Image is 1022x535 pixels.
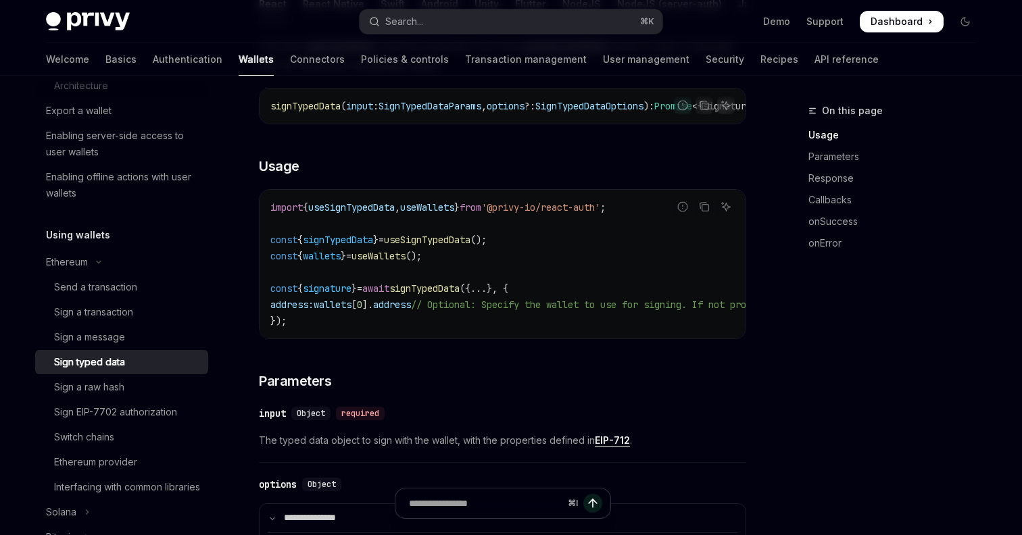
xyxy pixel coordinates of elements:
span: // Optional: Specify the wallet to use for signing. If not provided, the first wallet will be used. [411,299,946,311]
h5: Using wallets [46,227,110,243]
button: Report incorrect code [674,97,691,114]
span: ?: [525,100,535,112]
span: ... [470,282,487,295]
input: Ask a question... [409,488,562,518]
span: = [379,234,384,246]
a: Wallets [239,43,274,76]
a: Policies & controls [361,43,449,76]
span: from [460,201,481,213]
a: Response [808,168,987,189]
a: Export a wallet [35,99,208,123]
span: }); [270,315,287,327]
a: Switch chains [35,425,208,449]
a: Ethereum provider [35,450,208,474]
a: EIP-712 [595,434,630,447]
span: useSignTypedData [308,201,395,213]
span: signature [303,282,351,295]
span: Parameters [259,372,331,390]
a: Transaction management [465,43,587,76]
span: useWallets [351,250,406,262]
div: Enabling server-side access to user wallets [46,128,200,160]
div: Switch chains [54,429,114,445]
span: Usage [259,157,299,176]
span: (); [470,234,487,246]
button: Ask AI [717,97,735,114]
span: Object [308,479,336,490]
a: User management [603,43,689,76]
a: Enabling server-side access to user wallets [35,124,208,164]
a: Sign a message [35,325,208,349]
a: Security [706,43,744,76]
span: '@privy-io/react-auth' [481,201,600,213]
button: Toggle Ethereum section [35,250,208,274]
a: Dashboard [860,11,944,32]
span: input [346,100,373,112]
span: const [270,282,297,295]
span: } [351,282,357,295]
span: < [692,100,698,112]
div: Sign a raw hash [54,379,124,395]
a: Sign a transaction [35,300,208,324]
button: Toggle dark mode [954,11,976,32]
span: On this page [822,103,883,119]
span: = [357,282,362,295]
span: useSignTypedData [384,234,470,246]
div: Interfacing with common libraries [54,479,200,495]
button: Open search [360,9,662,34]
span: wallets [303,250,341,262]
span: ): [643,100,654,112]
a: Usage [808,124,987,146]
span: ; [600,201,606,213]
a: Authentication [153,43,222,76]
div: input [259,407,286,420]
span: [ [351,299,357,311]
span: { [297,250,303,262]
a: Sign EIP-7702 authorization [35,400,208,424]
span: ⌘ K [640,16,654,27]
a: Recipes [760,43,798,76]
div: Search... [385,14,423,30]
div: Solana [46,504,76,520]
span: address: [270,299,314,311]
a: API reference [814,43,879,76]
a: Basics [105,43,137,76]
span: : [373,100,379,112]
span: options [487,100,525,112]
a: Support [806,15,844,28]
span: ]. [362,299,373,311]
span: Object [297,408,325,419]
div: required [336,407,385,420]
span: { [297,282,303,295]
a: Send a transaction [35,275,208,299]
span: signTypedData [303,234,373,246]
div: Ethereum provider [54,454,137,470]
span: signTypedData [270,100,341,112]
button: Ask AI [717,198,735,215]
span: const [270,234,297,246]
span: SignTypedDataParams [379,100,481,112]
span: } [341,250,346,262]
span: wallets [314,299,351,311]
button: Copy the contents from the code block [696,198,713,215]
span: ( [341,100,346,112]
div: Sign typed data [54,354,125,370]
span: } [454,201,460,213]
button: Copy the contents from the code block [696,97,713,114]
span: await [362,282,389,295]
span: The typed data object to sign with the wallet, with the properties defined in . [259,432,746,449]
div: Sign EIP-7702 authorization [54,404,177,420]
span: import [270,201,303,213]
div: Ethereum [46,254,88,270]
div: options [259,478,297,491]
a: Enabling offline actions with user wallets [35,165,208,205]
div: Send a transaction [54,279,137,295]
div: Enabling offline actions with user wallets [46,169,200,201]
button: Send message [583,494,602,513]
span: { [303,201,308,213]
a: onSuccess [808,211,987,232]
span: const [270,250,297,262]
span: , [395,201,400,213]
button: Toggle Solana section [35,500,208,524]
span: Dashboard [871,15,923,28]
a: Callbacks [808,189,987,211]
